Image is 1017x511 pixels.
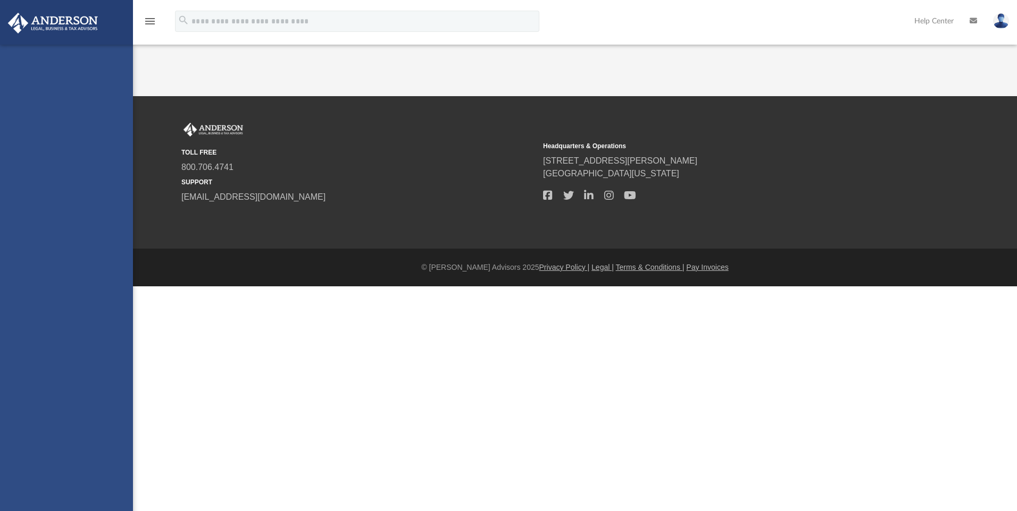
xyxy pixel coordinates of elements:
a: [STREET_ADDRESS][PERSON_NAME] [543,156,697,165]
a: Legal | [591,263,614,271]
a: menu [144,20,156,28]
i: search [178,14,189,26]
small: Headquarters & Operations [543,141,897,151]
img: User Pic [993,13,1009,29]
a: Terms & Conditions | [616,263,685,271]
small: SUPPORT [181,177,536,187]
a: [GEOGRAPHIC_DATA][US_STATE] [543,169,679,178]
i: menu [144,15,156,28]
small: TOLL FREE [181,148,536,157]
div: © [PERSON_NAME] Advisors 2025 [133,262,1017,273]
img: Anderson Advisors Platinum Portal [5,13,101,33]
a: 800.706.4741 [181,163,234,172]
a: Privacy Policy | [539,263,590,271]
a: [EMAIL_ADDRESS][DOMAIN_NAME] [181,192,326,201]
img: Anderson Advisors Platinum Portal [181,123,245,137]
a: Pay Invoices [686,263,728,271]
